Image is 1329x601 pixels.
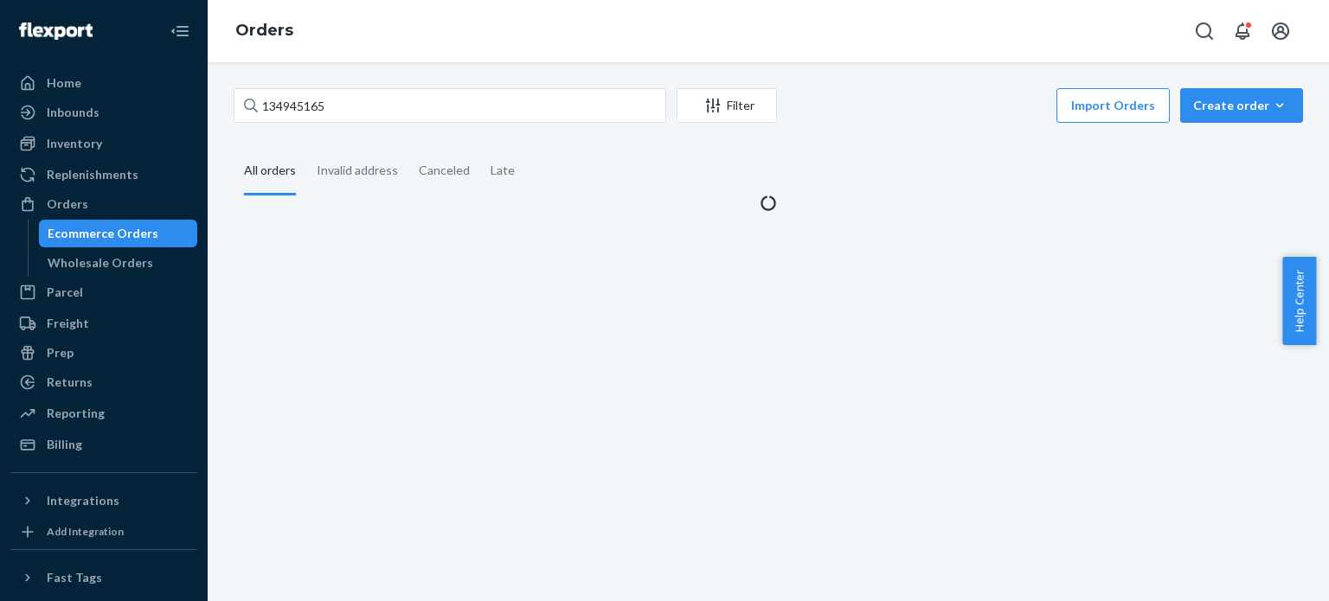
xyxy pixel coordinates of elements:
[47,166,138,183] div: Replenishments
[47,344,74,361] div: Prep
[491,148,515,193] div: Late
[47,195,88,213] div: Orders
[10,521,197,542] a: Add Integration
[244,148,296,195] div: All orders
[677,97,776,114] div: Filter
[10,99,197,126] a: Inbounds
[1193,97,1290,114] div: Create order
[1187,14,1222,48] button: Open Search Box
[10,310,197,337] a: Freight
[10,368,197,396] a: Returns
[10,130,197,157] a: Inventory
[10,431,197,458] a: Billing
[10,400,197,427] a: Reporting
[19,22,93,40] img: Flexport logo
[10,487,197,515] button: Integrations
[10,278,197,306] a: Parcel
[47,405,105,422] div: Reporting
[317,148,398,193] div: Invalid address
[235,21,293,40] a: Orders
[39,220,198,247] a: Ecommerce Orders
[47,569,102,586] div: Fast Tags
[1263,14,1298,48] button: Open account menu
[47,492,119,509] div: Integrations
[47,524,124,539] div: Add Integration
[47,374,93,391] div: Returns
[234,88,666,123] input: Search orders
[1225,14,1260,48] button: Open notifications
[47,135,102,152] div: Inventory
[221,6,307,56] ol: breadcrumbs
[1219,549,1312,592] iframe: Opens a widget where you can chat to one of our agents
[47,315,89,332] div: Freight
[1056,88,1170,123] button: Import Orders
[47,74,81,92] div: Home
[10,69,197,97] a: Home
[48,254,153,272] div: Wholesale Orders
[39,249,198,277] a: Wholesale Orders
[10,564,197,591] button: Fast Tags
[10,161,197,189] a: Replenishments
[419,148,470,193] div: Canceled
[163,14,197,48] button: Close Navigation
[1282,257,1316,345] button: Help Center
[10,190,197,218] a: Orders
[10,339,197,367] a: Prep
[1180,88,1303,123] button: Create order
[677,88,777,123] button: Filter
[47,436,82,453] div: Billing
[47,284,83,301] div: Parcel
[47,104,100,121] div: Inbounds
[48,225,158,242] div: Ecommerce Orders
